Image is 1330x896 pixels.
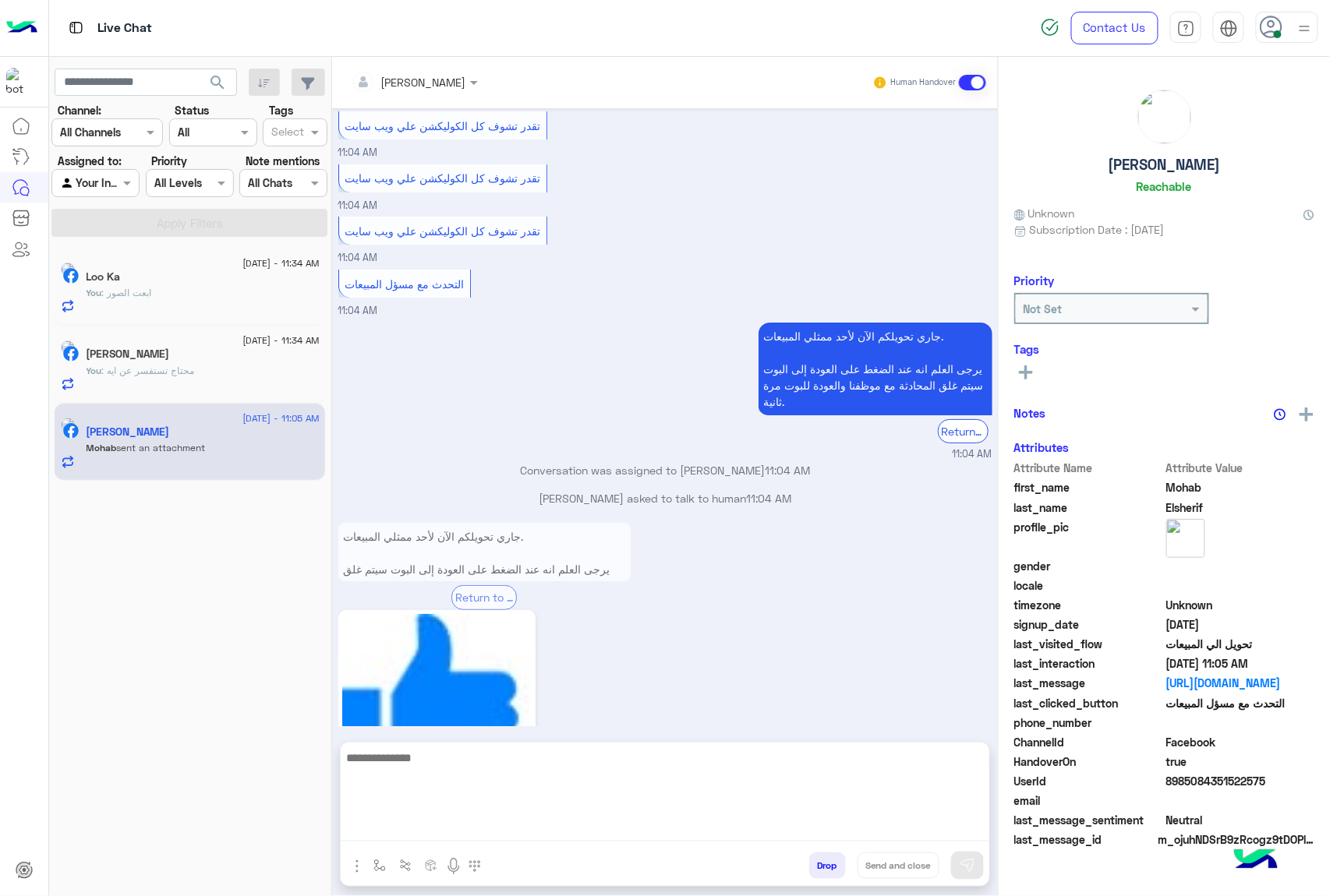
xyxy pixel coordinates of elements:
[1014,440,1070,454] h6: Attributes
[419,852,444,878] button: create order
[1014,499,1163,516] span: last_name
[345,171,540,185] span: تقدر تشوف كل الكوليكشن علي ويب سايت
[6,68,34,96] img: 713415422032625
[953,447,992,462] span: 11:04 AM
[1138,90,1191,143] img: picture
[1109,156,1221,174] h5: [PERSON_NAME]
[1166,792,1315,809] span: null
[87,287,102,298] span: You
[61,263,75,277] img: picture
[1014,205,1075,221] span: Unknown
[890,76,956,89] small: Human Handover
[469,860,481,873] img: make a call
[1041,18,1059,37] img: spinner
[63,268,79,284] img: Facebook
[1166,519,1205,558] img: picture
[338,146,378,158] span: 11:04 AM
[338,252,378,263] span: 11:04 AM
[1295,19,1314,38] img: profile
[345,277,464,291] span: التحدث مع مسؤل المبيعات
[175,102,209,118] label: Status
[1177,19,1195,37] img: tab
[97,18,152,39] p: Live Chat
[1014,460,1163,476] span: Attribute Name
[1071,12,1158,44] a: Contact Us
[1274,408,1286,421] img: notes
[87,270,121,284] h5: Loo Ka
[58,153,122,169] label: Assigned to:
[338,305,378,316] span: 11:04 AM
[63,346,79,362] img: Facebook
[61,418,75,432] img: picture
[1014,773,1163,789] span: UserId
[1166,460,1315,476] span: Attribute Value
[1014,695,1163,711] span: last_clicked_button
[345,224,540,238] span: تقدر تشوف كل الكوليكشن علي ويب سايت
[1166,479,1315,496] span: Mohab
[1170,12,1201,44] a: tab
[246,153,320,169] label: Note mentions
[1166,812,1315,828] span: 0
[1166,499,1315,516] span: Elsherif
[1300,407,1314,422] img: add
[87,425,170,439] h5: Mohab Elsherif
[1014,519,1163,555] span: profile_pic
[348,857,366,876] img: send attachment
[66,18,86,37] img: tab
[6,12,37,44] img: Logo
[58,102,101,118] label: Channel:
[242,333,319,347] span: [DATE] - 11:34 AM
[1014,734,1163,750] span: ChannelId
[1166,616,1315,633] span: 2024-10-18T10:03:11.586Z
[1166,558,1315,574] span: null
[1030,221,1165,238] span: Subscription Date : [DATE]
[858,852,939,879] button: Send and close
[338,462,992,478] p: Conversation was assigned to [PERSON_NAME]
[208,73,227,92] span: search
[63,423,79,439] img: Facebook
[1014,812,1163,828] span: last_message_sentiment
[809,852,846,879] button: Drop
[1014,558,1163,574] span: gender
[51,209,327,237] button: Apply Filters
[1158,831,1314,848] span: m_ojuhNDSrB9zRcogz9tDOPlPvoBuJTof4TbNUdxzUgpLE_mmEF4ccrR0WkSyDKhFDQjKQE8jGTvJpDxaqu_DdIQ
[1166,655,1315,672] span: 2025-09-08T08:05:00.875Z
[1014,792,1163,809] span: email
[1014,714,1163,731] span: phone_number
[87,442,117,453] span: Mohab
[1014,577,1163,594] span: locale
[269,102,293,118] label: Tags
[1014,479,1163,496] span: first_name
[242,411,319,425] span: [DATE] - 11:05 AM
[1014,831,1155,848] span: last_message_id
[1014,655,1163,672] span: last_interaction
[199,69,237,102] button: search
[1229,834,1283,888] img: hulul-logo.png
[338,523,631,599] p: 8/9/2025, 11:04 AM
[102,287,152,298] span: ابعت الصور
[1166,636,1315,652] span: تحويل الي المبيعات
[342,614,532,803] img: 39178562_1505197616293642_5411344281094848512_n.png
[61,340,75,355] img: picture
[393,852,419,878] button: Trigger scenario
[87,347,170,361] h5: Omar Khalil
[1166,695,1315,711] span: التحدث مع مسؤل المبيعات
[87,365,102,376] span: You
[1166,675,1315,691] a: [URL][DOMAIN_NAME]
[373,859,386,872] img: select flow
[117,442,206,453] span: sent an attachment
[1220,19,1238,37] img: tab
[765,464,810,477] span: 11:04 AM
[102,365,195,376] span: محتاج تستفسر عن ايه
[1166,773,1315,789] span: 8985084351522575
[938,419,989,443] div: Return to Bot
[1014,636,1163,652] span: last_visited_flow
[1166,714,1315,731] span: null
[1166,597,1315,613] span: Unknown
[151,153,187,169] label: Priority
[338,199,378,211] span: 11:04 AM
[269,123,304,143] div: Select
[1014,597,1163,613] span: timezone
[367,852,393,878] button: select flow
[759,323,992,415] p: 8/9/2025, 11:04 AM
